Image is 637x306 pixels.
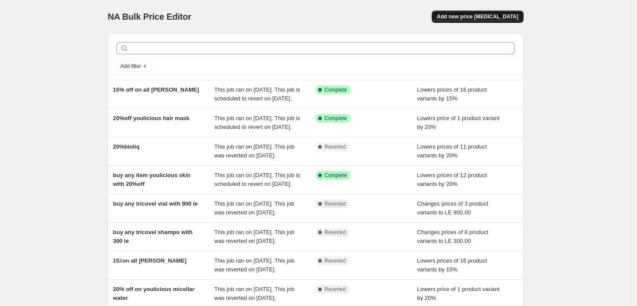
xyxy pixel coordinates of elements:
[324,257,346,264] span: Reverted
[324,286,346,293] span: Reverted
[437,13,518,20] span: Add new price [MEDICAL_DATA]
[215,286,295,301] span: This job ran on [DATE]. This job was reverted on [DATE].
[113,286,194,301] span: 20% off on youlicious micellar water
[215,86,300,102] span: This job ran on [DATE]. This job is scheduled to revert on [DATE].
[324,229,346,236] span: Reverted
[215,200,295,216] span: This job ran on [DATE]. This job was reverted on [DATE].
[113,200,198,207] span: buy any tricovel vial with 900 le
[324,86,347,93] span: Complete
[417,86,487,102] span: Lowers prices of 16 product variants by 15%
[417,200,489,216] span: Changes prices of 3 product variants to LE 900.00
[215,172,300,187] span: This job ran on [DATE]. This job is scheduled to revert on [DATE].
[113,257,187,264] span: 15٪؜on all [PERSON_NAME]
[113,115,190,121] span: 20%off youlicious hair mask
[113,86,199,93] span: 15% off on all [PERSON_NAME]
[215,143,295,159] span: This job ran on [DATE]. This job was reverted on [DATE].
[417,143,487,159] span: Lowers prices of 11 product variants by 20%
[116,61,151,71] button: Add filter
[215,229,295,244] span: This job ran on [DATE]. This job was reverted on [DATE].
[113,229,193,244] span: buy any tricovel shampo with 300 le
[324,200,346,207] span: Reverted
[417,286,500,301] span: Lowers price of 1 product variant by 20%
[113,143,140,150] span: 20%bioliq
[417,229,489,244] span: Changes prices of 8 product variants to LE 300.00
[417,257,487,273] span: Lowers prices of 16 product variants by 15%
[324,115,347,122] span: Complete
[120,63,141,70] span: Add filter
[215,257,295,273] span: This job ran on [DATE]. This job was reverted on [DATE].
[417,115,500,130] span: Lowers price of 1 product variant by 20%
[417,172,487,187] span: Lowers prices of 12 product variants by 20%
[432,11,524,23] button: Add new price [MEDICAL_DATA]
[113,172,190,187] span: buy any item youlicious skin with 20%off
[108,12,191,21] span: NA Bulk Price Editor
[324,172,347,179] span: Complete
[215,115,300,130] span: This job ran on [DATE]. This job is scheduled to revert on [DATE].
[324,143,346,150] span: Reverted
